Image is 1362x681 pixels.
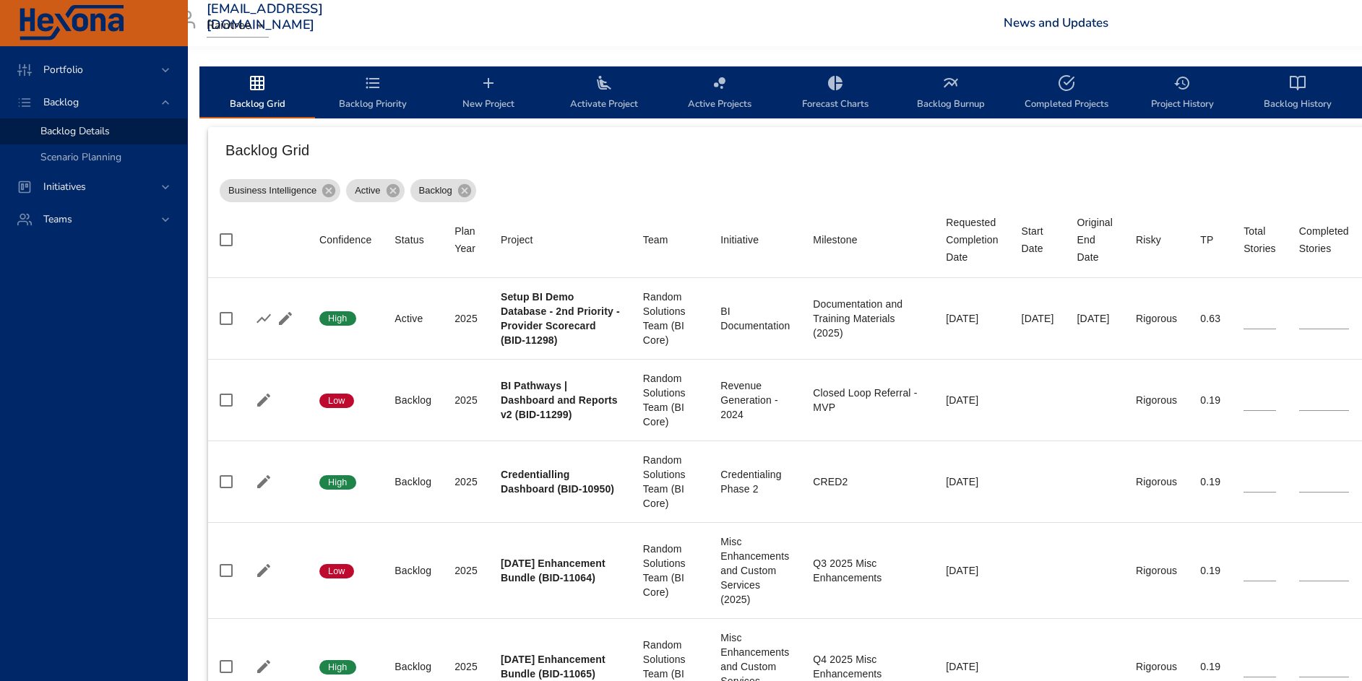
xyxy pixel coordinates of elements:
div: Closed Loop Referral - MVP [813,386,923,415]
div: Sort [1022,222,1054,257]
div: Rigorous [1136,563,1177,578]
div: Sort [643,231,668,248]
span: High [319,661,356,674]
div: Backlog [395,563,431,578]
div: Start Date [1022,222,1054,257]
span: High [319,476,356,489]
div: CRED2 [813,474,923,489]
div: Backlog [395,474,431,489]
div: 2025 [454,311,478,326]
button: Edit Project Details [253,656,275,677]
div: [DATE] [946,563,998,578]
div: Rigorous [1136,393,1177,407]
div: Sort [720,231,759,248]
button: Show Burnup [253,308,275,329]
div: Milestone [813,231,857,248]
div: Active [395,311,431,326]
div: Status [395,231,424,248]
span: Active Projects [671,74,769,113]
div: Random Solutions Team (BI Core) [643,290,697,347]
span: Backlog Grid [208,74,306,113]
div: Sort [1299,222,1349,257]
div: Misc Enhancements and Custom Services (2025) [720,534,790,607]
span: Initiatives [32,180,98,194]
div: Credentialing Phase 2 [720,467,790,496]
div: Sort [1136,231,1161,248]
div: 2025 [454,563,478,578]
div: Random Solutions Team (BI Core) [643,371,697,429]
span: Completed Projects [1017,74,1116,113]
span: Risky [1136,231,1177,248]
div: Raintree [207,14,269,38]
b: [DATE] Enhancement Bundle (BID-11065) [501,654,605,680]
span: Business Intelligence [220,183,325,198]
div: [DATE] [946,474,998,489]
span: Milestone [813,231,923,248]
div: Risky [1136,231,1161,248]
div: 0.63 [1200,311,1220,326]
b: Credentialling Dashboard (BID-10950) [501,469,614,495]
div: Total Stories [1244,222,1276,257]
span: New Project [439,74,538,113]
div: Backlog [395,393,431,407]
div: Q3 2025 Misc Enhancements [813,556,923,585]
span: Low [319,565,354,578]
div: Sort [946,214,998,266]
button: Edit Project Details [275,308,296,329]
span: Teams [32,212,84,226]
span: Team [643,231,697,248]
div: Sort [501,231,533,248]
span: Active [346,183,389,198]
div: Initiative [720,231,759,248]
span: Backlog Details [40,124,110,138]
div: [DATE] [946,393,998,407]
div: Sort [813,231,857,248]
span: Project [501,231,620,248]
div: BI Documentation [720,304,790,333]
span: Activate Project [555,74,653,113]
b: Setup BI Demo Database - 2nd Priority - Provider Scorecard (BID-11298) [501,291,620,346]
div: Business Intelligence [220,179,340,202]
div: Random Solutions Team (BI Core) [643,542,697,599]
div: Backlog [395,659,431,674]
div: Random Solutions Team (BI Core) [643,453,697,511]
div: Rigorous [1136,474,1177,489]
div: Sort [1200,231,1213,248]
div: Rigorous [1136,311,1177,326]
span: Backlog Burnup [902,74,1000,113]
div: Confidence [319,231,371,248]
div: Backlog [410,179,476,202]
b: BI Pathways | Dashboard and Reports v2 (BID-11299) [501,380,618,420]
img: Hexona [17,5,126,41]
span: Backlog [410,183,461,198]
span: Forecast Charts [786,74,884,113]
span: TP [1200,231,1220,248]
div: [DATE] [1077,311,1113,326]
span: Backlog [32,95,90,109]
div: 2025 [454,393,478,407]
span: Portfolio [32,63,95,77]
div: Completed Stories [1299,222,1349,257]
a: News and Updates [1004,14,1108,31]
div: Q4 2025 Misc Enhancements [813,652,923,681]
div: 0.19 [1200,659,1220,674]
button: Edit Project Details [253,389,275,411]
h3: [EMAIL_ADDRESS][DOMAIN_NAME] [207,1,323,32]
span: High [319,312,356,325]
span: Initiative [720,231,790,248]
div: Documentation and Training Materials (2025) [813,297,923,340]
div: [DATE] [946,311,998,326]
div: 2025 [454,659,478,674]
span: Status [395,231,431,248]
div: 0.19 [1200,563,1220,578]
b: [DATE] Enhancement Bundle (BID-11064) [501,558,605,584]
div: Revenue Generation - 2024 [720,378,790,422]
div: [DATE] [1022,311,1054,326]
div: Sort [1244,222,1276,257]
div: 2025 [454,474,478,489]
span: Low [319,394,354,407]
div: Sort [395,231,424,248]
div: Rigorous [1136,659,1177,674]
div: Requested Completion Date [946,214,998,266]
